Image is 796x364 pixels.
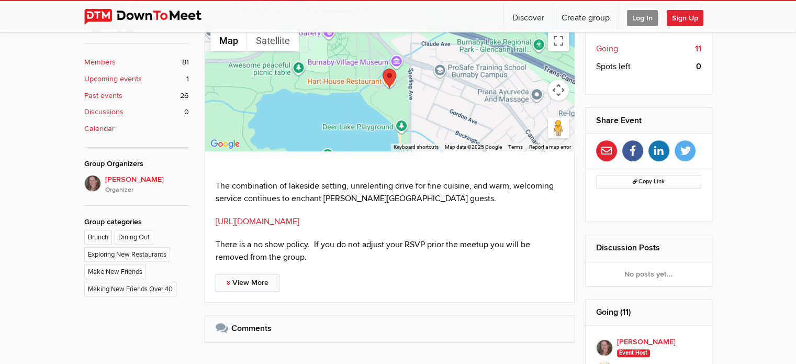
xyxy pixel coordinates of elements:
[84,106,189,118] a: Discussions 0
[627,10,658,26] span: Log In
[696,60,701,73] b: 0
[596,60,631,73] span: Spots left
[186,73,189,85] span: 1
[508,144,523,150] a: Terms
[216,239,530,262] span: There is a no show policy. If you do not adjust your RSVP prior the meetup you will be removed fr...
[84,9,218,25] img: DownToMeet
[548,80,569,101] button: Map camera controls
[553,1,618,32] a: Create group
[105,174,189,195] span: [PERSON_NAME]
[596,300,701,325] h2: Going (11)
[247,30,299,51] button: Show satellite imagery
[84,57,116,68] b: Members
[84,57,189,68] a: Members 81
[596,336,701,359] a: [PERSON_NAME] Event Host
[394,144,439,151] button: Keyboard shortcuts
[84,90,122,102] b: Past events
[695,42,701,55] b: 11
[216,216,299,227] a: [URL][DOMAIN_NAME]
[84,175,189,195] a: [PERSON_NAME]Organizer
[84,216,189,228] div: Group categories
[596,175,701,189] button: Copy Link
[529,144,571,150] a: Report a map error
[84,90,189,102] a: Past events 26
[596,108,701,133] h2: Share Event
[596,339,613,356] img: vicki sawyer
[84,106,124,118] b: Discussions
[548,117,569,138] button: Drag Pegman onto the map to open Street View
[617,336,676,348] b: [PERSON_NAME]
[182,57,189,68] span: 81
[667,1,712,32] a: Sign Up
[84,175,101,192] img: vicki sawyer
[216,274,279,292] a: View More
[210,30,247,51] button: Show street map
[633,178,665,185] span: Copy Link
[208,137,242,151] a: Open this area in Google Maps (opens a new window)
[180,90,189,102] span: 26
[216,181,554,204] span: The combination of lakeside setting, unrelenting drive for fine cuisine, and warm, welcoming serv...
[667,10,703,26] span: Sign Up
[596,242,660,253] a: Discussion Posts
[84,73,142,85] b: Upcoming events
[208,137,242,151] img: Google
[184,106,189,118] span: 0
[504,1,553,32] a: Discover
[216,316,564,341] h2: Comments
[84,158,189,170] div: Group Organizers
[105,185,189,195] i: Organizer
[84,123,115,135] b: Calendar
[586,261,712,286] div: No posts yet...
[617,349,650,358] span: Event Host
[596,42,618,55] span: Going
[548,30,569,51] button: Toggle fullscreen view
[84,73,189,85] a: Upcoming events 1
[619,1,666,32] a: Log In
[445,144,502,150] span: Map data ©2025 Google
[84,123,189,135] a: Calendar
